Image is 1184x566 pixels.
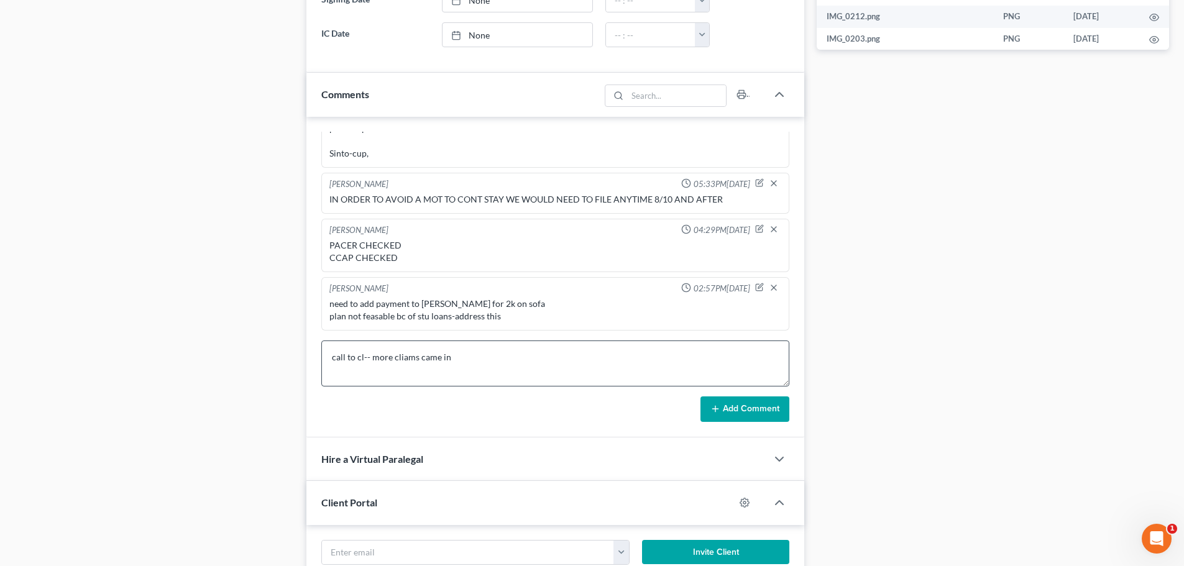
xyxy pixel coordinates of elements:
[315,22,435,47] label: IC Date
[642,540,790,565] button: Invite Client
[329,224,388,237] div: [PERSON_NAME]
[1063,28,1139,50] td: [DATE]
[694,224,750,236] span: 04:29PM[DATE]
[321,453,423,465] span: Hire a Virtual Paralegal
[628,85,727,106] input: Search...
[606,23,695,47] input: -- : --
[993,28,1063,50] td: PNG
[817,6,993,28] td: IMG_0212.png
[993,6,1063,28] td: PNG
[329,283,388,295] div: [PERSON_NAME]
[700,396,789,422] button: Add Comment
[329,239,781,264] div: PACER CHECKED CCAP CHECKED
[1063,6,1139,28] td: [DATE]
[329,298,781,322] div: need to add payment to [PERSON_NAME] for 2k on sofa plan not feasable bc of stu loans-address this
[322,541,614,564] input: Enter email
[1142,524,1172,554] iframe: Intercom live chat
[694,178,750,190] span: 05:33PM[DATE]
[817,28,993,50] td: IMG_0203.png
[321,88,369,100] span: Comments
[694,283,750,294] span: 02:57PM[DATE]
[329,193,781,206] div: IN ORDER TO AVOID A MOT TO CONT STAY WE WOULD NEED TO FILE ANYTIME 8/10 AND AFTER
[329,178,388,191] div: [PERSON_NAME]
[443,23,592,47] a: None
[1167,524,1177,534] span: 1
[321,496,377,508] span: Client Portal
